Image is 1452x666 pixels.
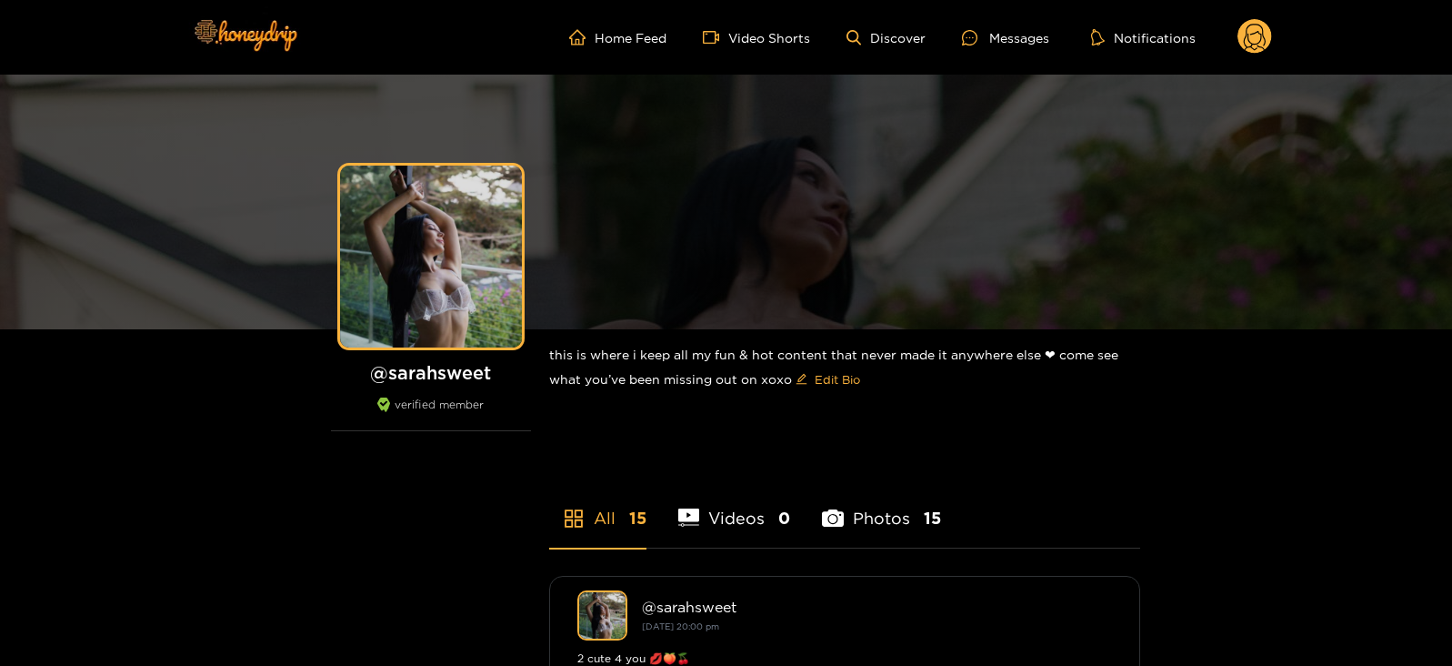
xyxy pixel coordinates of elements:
div: Messages [962,27,1049,48]
span: Edit Bio [815,370,860,388]
span: 15 [629,507,646,530]
li: All [549,466,646,548]
a: Home Feed [569,29,666,45]
span: 0 [778,507,790,530]
span: home [569,29,595,45]
a: Discover [846,30,926,45]
div: this is where i keep all my fun & hot content that never made it anywhere else ❤︎︎ come see what ... [549,329,1140,409]
div: verified member [331,398,531,431]
button: Notifications [1086,28,1201,46]
h1: @ sarahsweet [331,361,531,384]
div: @ sarahsweet [642,599,1112,615]
img: sarahsweet [577,590,627,641]
span: appstore [563,508,585,530]
span: edit [796,373,807,387]
li: Photos [822,466,941,548]
li: Videos [678,466,791,548]
span: video-camera [703,29,728,45]
span: 15 [924,507,941,530]
small: [DATE] 20:00 pm [642,621,719,631]
a: Video Shorts [703,29,810,45]
button: editEdit Bio [792,365,864,394]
